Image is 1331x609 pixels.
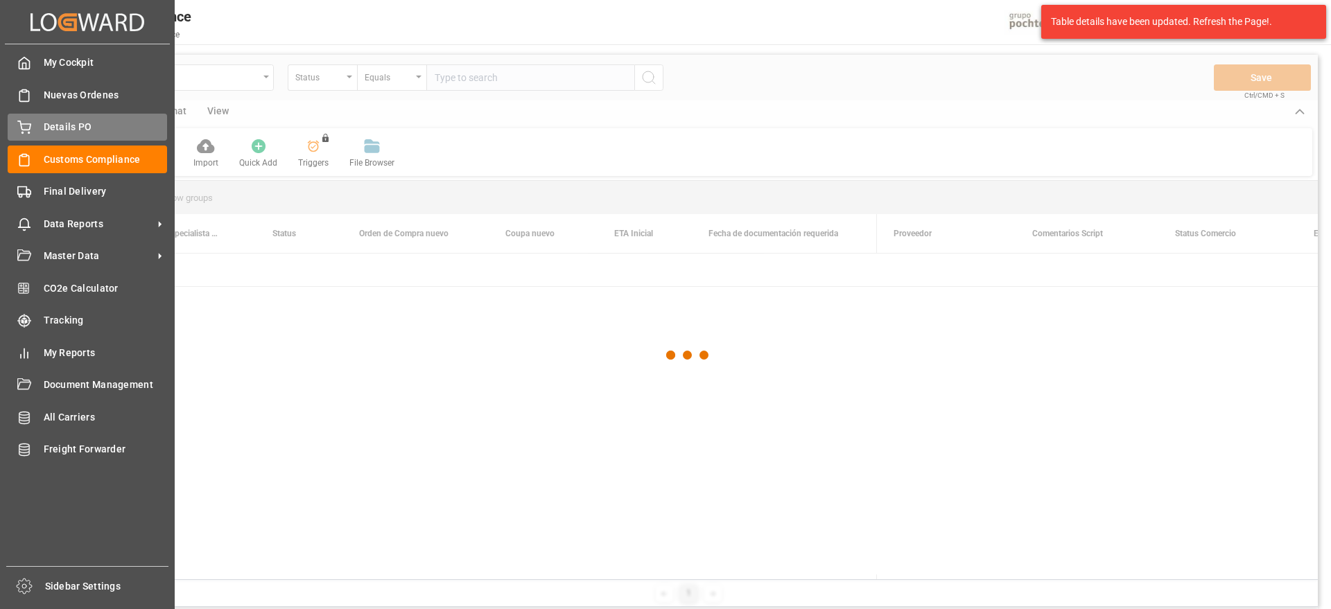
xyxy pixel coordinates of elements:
span: Freight Forwarder [44,442,168,457]
span: Data Reports [44,217,153,231]
img: pochtecaImg.jpg_1689854062.jpg [1004,10,1073,35]
span: Customs Compliance [44,152,168,167]
a: Nuevas Ordenes [8,81,167,108]
span: Nuevas Ordenes [44,88,168,103]
span: Sidebar Settings [45,579,169,594]
span: Document Management [44,378,168,392]
a: Final Delivery [8,178,167,205]
a: Customs Compliance [8,145,167,173]
a: My Reports [8,339,167,366]
a: All Carriers [8,403,167,430]
span: Details PO [44,120,168,134]
span: Tracking [44,313,168,328]
a: Details PO [8,114,167,141]
span: My Reports [44,346,168,360]
a: My Cockpit [8,49,167,76]
a: Tracking [8,307,167,334]
a: Freight Forwarder [8,436,167,463]
div: Table details have been updated. Refresh the Page!. [1051,15,1306,29]
span: All Carriers [44,410,168,425]
span: My Cockpit [44,55,168,70]
a: CO2e Calculator [8,274,167,301]
span: Master Data [44,249,153,263]
span: CO2e Calculator [44,281,168,296]
span: Final Delivery [44,184,168,199]
a: Document Management [8,371,167,398]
